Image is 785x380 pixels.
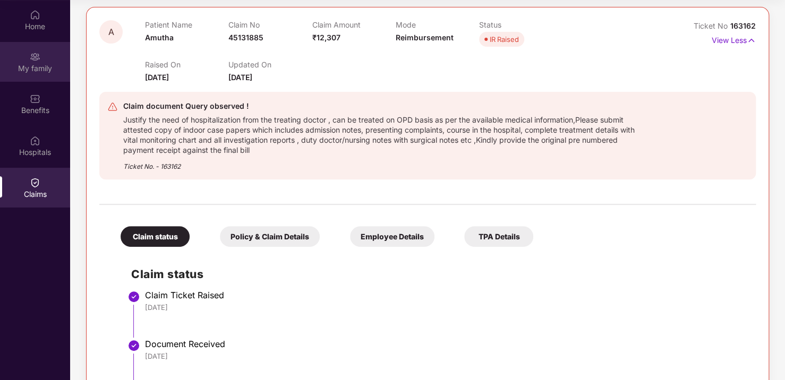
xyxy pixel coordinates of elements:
[30,135,40,146] img: svg+xml;base64,PHN2ZyBpZD0iSG9zcGl0YWxzIiB4bWxucz0iaHR0cDovL3d3dy53My5vcmcvMjAwMC9zdmciIHdpZHRoPS...
[30,51,40,62] img: svg+xml;base64,PHN2ZyB3aWR0aD0iMjAiIGhlaWdodD0iMjAiIHZpZXdCb3g9IjAgMCAyMCAyMCIgZmlsbD0ibm9uZSIgeG...
[145,73,169,82] span: [DATE]
[108,28,114,37] span: A
[712,32,756,46] p: View Less
[694,21,730,30] span: Ticket No
[127,290,140,303] img: svg+xml;base64,PHN2ZyBpZD0iU3RlcC1Eb25lLTMyeDMyIiB4bWxucz0iaHR0cDovL3d3dy53My5vcmcvMjAwMC9zdmciIH...
[228,60,312,69] p: Updated On
[747,34,756,46] img: svg+xml;base64,PHN2ZyB4bWxucz0iaHR0cDovL3d3dy53My5vcmcvMjAwMC9zdmciIHdpZHRoPSIxNyIgaGVpZ2h0PSIxNy...
[30,177,40,188] img: svg+xml;base64,PHN2ZyBpZD0iQ2xhaW0iIHhtbG5zPSJodHRwOi8vd3d3LnczLm9yZy8yMDAwL3N2ZyIgd2lkdGg9IjIwIi...
[479,20,562,29] p: Status
[123,113,641,155] div: Justify the need of hospitalization from the treating doctor , can be treated on OPD basis as per...
[350,226,434,247] div: Employee Details
[228,33,263,42] span: 45131885
[123,155,641,171] div: Ticket No. - 163162
[145,290,745,300] div: Claim Ticket Raised
[30,93,40,104] img: svg+xml;base64,PHN2ZyBpZD0iQmVuZWZpdHMiIHhtbG5zPSJodHRwOi8vd3d3LnczLm9yZy8yMDAwL3N2ZyIgd2lkdGg9Ij...
[145,60,228,69] p: Raised On
[121,226,190,247] div: Claim status
[123,100,641,113] div: Claim document Query observed !
[145,303,745,312] div: [DATE]
[396,33,454,42] span: Reimbursement
[131,265,745,283] h2: Claim status
[228,73,252,82] span: [DATE]
[107,101,118,112] img: svg+xml;base64,PHN2ZyB4bWxucz0iaHR0cDovL3d3dy53My5vcmcvMjAwMC9zdmciIHdpZHRoPSIyNCIgaGVpZ2h0PSIyNC...
[220,226,320,247] div: Policy & Claim Details
[228,20,312,29] p: Claim No
[145,20,228,29] p: Patient Name
[145,351,745,361] div: [DATE]
[30,10,40,20] img: svg+xml;base64,PHN2ZyBpZD0iSG9tZSIgeG1sbnM9Imh0dHA6Ly93d3cudzMub3JnLzIwMDAvc3ZnIiB3aWR0aD0iMjAiIG...
[145,339,745,349] div: Document Received
[490,34,519,45] div: IR Raised
[127,339,140,352] img: svg+xml;base64,PHN2ZyBpZD0iU3RlcC1Eb25lLTMyeDMyIiB4bWxucz0iaHR0cDovL3d3dy53My5vcmcvMjAwMC9zdmciIH...
[312,33,340,42] span: ₹12,307
[145,33,174,42] span: Amutha
[730,21,756,30] span: 163162
[396,20,479,29] p: Mode
[464,226,533,247] div: TPA Details
[312,20,396,29] p: Claim Amount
